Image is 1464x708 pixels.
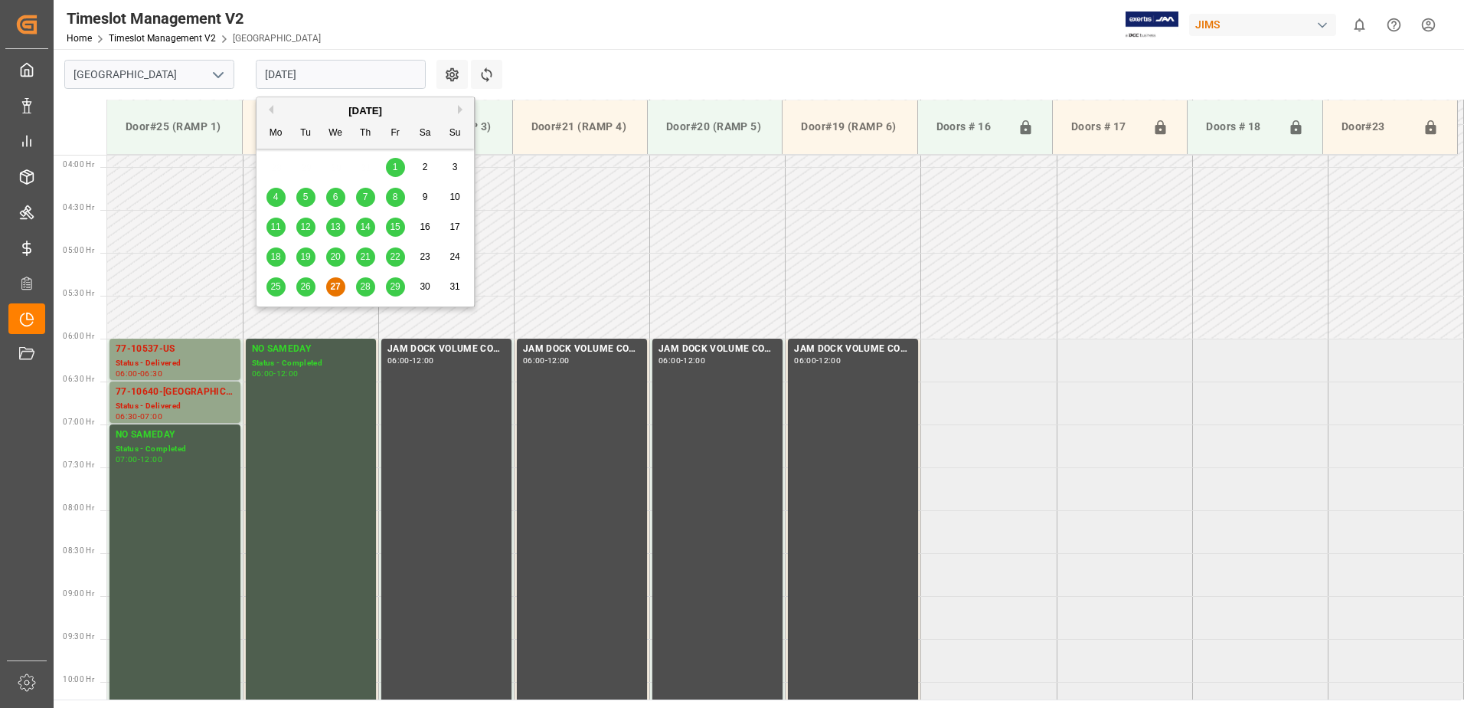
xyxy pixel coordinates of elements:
[794,357,816,364] div: 06:00
[276,370,299,377] div: 12:00
[387,357,410,364] div: 06:00
[138,370,140,377] div: -
[416,158,435,177] div: Choose Saturday, August 2nd, 2025
[138,413,140,420] div: -
[296,277,315,297] div: Choose Tuesday, August 26th, 2025
[257,103,474,119] div: [DATE]
[794,342,912,357] div: JAM DOCK VOLUME CONTROL
[63,675,94,683] span: 10:00 Hr
[410,357,412,364] div: -
[387,342,505,357] div: JAM DOCK VOLUME CONTROL
[446,158,465,177] div: Choose Sunday, August 3rd, 2025
[446,124,465,143] div: Su
[109,33,216,44] a: Timeslot Management V2
[273,370,276,377] div: -
[416,218,435,237] div: Choose Saturday, August 16th, 2025
[1189,14,1336,36] div: JIMS
[116,413,138,420] div: 06:30
[1065,113,1146,142] div: Doors # 17
[683,357,705,364] div: 12:00
[116,385,234,400] div: 77-10640-[GEOGRAPHIC_DATA]
[1377,8,1411,42] button: Help Center
[356,277,375,297] div: Choose Thursday, August 28th, 2025
[266,124,286,143] div: Mo
[356,188,375,207] div: Choose Thursday, August 7th, 2025
[330,251,340,262] span: 20
[266,218,286,237] div: Choose Monday, August 11th, 2025
[390,251,400,262] span: 22
[63,632,94,641] span: 09:30 Hr
[356,218,375,237] div: Choose Thursday, August 14th, 2025
[819,357,841,364] div: 12:00
[264,105,273,114] button: Previous Month
[255,113,364,141] div: Door#24 (RAMP 2)
[390,281,400,292] span: 29
[266,247,286,267] div: Choose Monday, August 18th, 2025
[360,251,370,262] span: 21
[296,124,315,143] div: Tu
[326,277,345,297] div: Choose Wednesday, August 27th, 2025
[206,63,229,87] button: open menu
[681,357,683,364] div: -
[116,370,138,377] div: 06:00
[138,456,140,463] div: -
[326,124,345,143] div: We
[119,113,230,141] div: Door#25 (RAMP 1)
[363,192,368,202] span: 7
[449,221,459,232] span: 17
[256,60,426,89] input: DD.MM.YYYY
[273,192,279,202] span: 4
[63,418,94,426] span: 07:00 Hr
[296,218,315,237] div: Choose Tuesday, August 12th, 2025
[63,546,94,555] span: 08:30 Hr
[140,413,162,420] div: 07:00
[412,357,434,364] div: 12:00
[1189,10,1342,39] button: JIMS
[266,188,286,207] div: Choose Monday, August 4th, 2025
[458,105,467,114] button: Next Month
[64,60,234,89] input: Type to search/select
[420,221,430,232] span: 16
[261,152,470,302] div: month 2025-08
[660,113,770,141] div: Door#20 (RAMP 5)
[252,370,274,377] div: 06:00
[63,289,94,297] span: 05:30 Hr
[330,221,340,232] span: 13
[333,192,338,202] span: 6
[63,461,94,469] span: 07:30 Hr
[116,357,234,370] div: Status - Delivered
[393,192,398,202] span: 8
[449,192,459,202] span: 10
[300,221,310,232] span: 12
[1126,11,1178,38] img: Exertis%20JAM%20-%20Email%20Logo.jpg_1722504956.jpg
[386,188,405,207] div: Choose Friday, August 8th, 2025
[356,124,375,143] div: Th
[390,221,400,232] span: 15
[326,247,345,267] div: Choose Wednesday, August 20th, 2025
[423,162,428,172] span: 2
[270,221,280,232] span: 11
[326,218,345,237] div: Choose Wednesday, August 13th, 2025
[63,503,94,512] span: 08:00 Hr
[116,443,234,456] div: Status - Completed
[449,251,459,262] span: 24
[446,188,465,207] div: Choose Sunday, August 10th, 2025
[252,357,370,370] div: Status - Completed
[816,357,819,364] div: -
[360,221,370,232] span: 14
[386,218,405,237] div: Choose Friday, August 15th, 2025
[386,124,405,143] div: Fr
[63,375,94,383] span: 06:30 Hr
[416,188,435,207] div: Choose Saturday, August 9th, 2025
[416,247,435,267] div: Choose Saturday, August 23rd, 2025
[63,589,94,598] span: 09:00 Hr
[523,342,641,357] div: JAM DOCK VOLUME CONTROL
[326,188,345,207] div: Choose Wednesday, August 6th, 2025
[658,342,776,357] div: JAM DOCK VOLUME CONTROL
[300,281,310,292] span: 26
[300,251,310,262] span: 19
[423,192,428,202] span: 9
[393,162,398,172] span: 1
[386,277,405,297] div: Choose Friday, August 29th, 2025
[523,357,545,364] div: 06:00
